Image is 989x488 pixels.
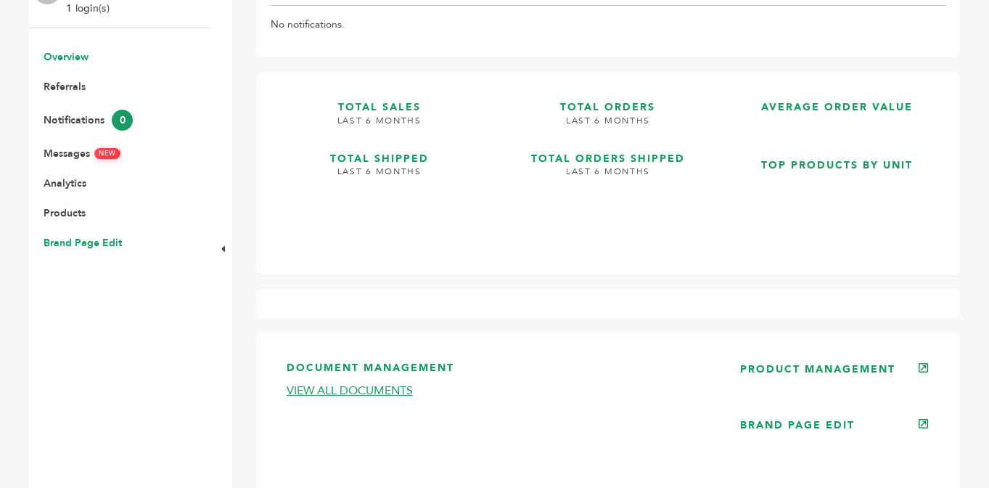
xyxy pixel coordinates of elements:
a: PRODUCT MANAGEMENT [740,362,895,376]
h4: LAST 6 MONTHS [271,166,488,189]
h4: LAST 6 MONTHS [499,115,716,138]
a: Referrals [44,80,86,94]
a: Brand Page Edit [44,236,122,250]
a: Products [44,206,86,220]
h3: TOTAL ORDERS SHIPPED [499,138,716,166]
span: NEW [94,148,120,159]
a: TOP PRODUCTS BY UNIT [729,145,945,248]
h3: TOTAL SALES [271,86,488,115]
a: AVERAGE ORDER VALUE [729,86,945,133]
h4: LAST 6 MONTHS [271,115,488,138]
a: Analytics [44,176,86,190]
h3: AVERAGE ORDER VALUE [729,86,945,115]
h3: TOTAL ORDERS [499,86,716,115]
h4: LAST 6 MONTHS [499,166,716,189]
span: 0 [112,110,133,131]
a: Overview [44,50,89,64]
a: TOTAL ORDERS LAST 6 MONTHS TOTAL ORDERS SHIPPED LAST 6 MONTHS [499,86,716,248]
h3: DOCUMENT MANAGEMENT [287,361,697,383]
h3: TOTAL SHIPPED [271,138,488,166]
a: VIEW ALL DOCUMENTS [287,383,413,399]
a: MessagesNEW [44,147,120,160]
a: BRAND PAGE EDIT [740,418,855,432]
a: TOTAL SALES LAST 6 MONTHS TOTAL SHIPPED LAST 6 MONTHS [271,86,488,248]
a: Notifications0 [44,113,133,127]
h3: TOP PRODUCTS BY UNIT [729,145,945,173]
td: No notifications. [271,6,945,44]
